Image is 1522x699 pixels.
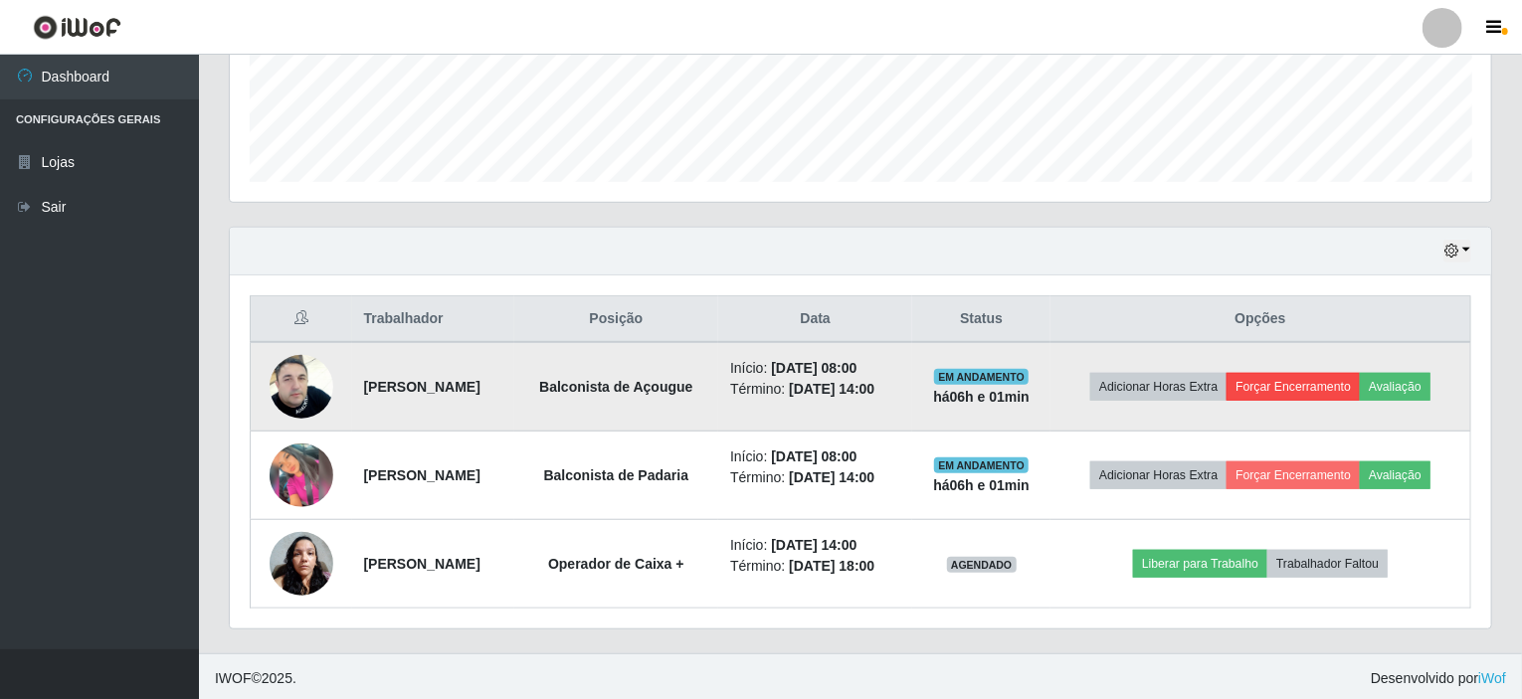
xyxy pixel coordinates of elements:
span: AGENDADO [947,557,1017,573]
span: IWOF [215,670,252,686]
span: EM ANDAMENTO [934,457,1029,473]
button: Adicionar Horas Extra [1090,373,1227,401]
time: [DATE] 08:00 [771,448,856,464]
button: Avaliação [1360,461,1430,489]
li: Término: [730,379,900,400]
strong: há 06 h e 01 min [933,477,1030,493]
button: Trabalhador Faltou [1267,550,1388,578]
button: Forçar Encerramento [1227,373,1360,401]
img: CoreUI Logo [33,15,121,40]
button: Liberar para Trabalho [1133,550,1267,578]
time: [DATE] 14:00 [789,469,874,485]
button: Forçar Encerramento [1227,461,1360,489]
th: Posição [514,296,719,343]
img: 1714848493564.jpeg [270,521,333,606]
th: Opções [1050,296,1470,343]
a: iWof [1478,670,1506,686]
time: [DATE] 14:00 [789,381,874,397]
li: Término: [730,467,900,488]
li: Início: [730,446,900,467]
li: Término: [730,556,900,577]
li: Início: [730,535,900,556]
time: [DATE] 18:00 [789,558,874,574]
strong: Balconista de Açougue [539,379,692,395]
button: Avaliação [1360,373,1430,401]
strong: [PERSON_NAME] [364,379,480,395]
time: [DATE] 14:00 [771,537,856,553]
strong: Balconista de Padaria [544,467,689,483]
time: [DATE] 08:00 [771,360,856,376]
strong: Operador de Caixa + [548,556,684,572]
strong: há 06 h e 01 min [933,389,1030,405]
span: Desenvolvido por [1371,668,1506,689]
strong: [PERSON_NAME] [364,556,480,572]
th: Trabalhador [352,296,514,343]
span: © 2025 . [215,668,296,689]
th: Data [718,296,912,343]
th: Status [912,296,1050,343]
button: Adicionar Horas Extra [1090,461,1227,489]
img: 1715215500875.jpeg [270,443,333,507]
span: EM ANDAMENTO [934,369,1029,385]
li: Início: [730,358,900,379]
strong: [PERSON_NAME] [364,467,480,483]
img: 1741871107484.jpeg [270,330,333,443]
